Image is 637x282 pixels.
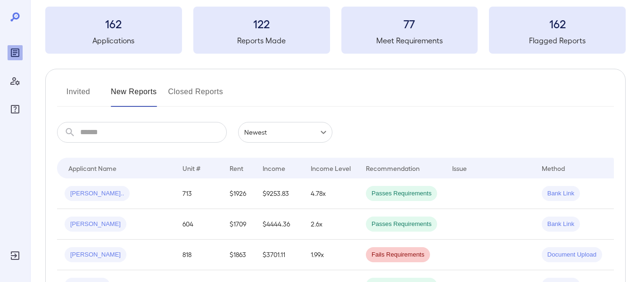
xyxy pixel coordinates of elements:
h5: Applications [45,35,182,46]
h5: Meet Requirements [341,35,478,46]
td: 4.78x [303,178,358,209]
td: 818 [175,240,222,270]
td: $4444.36 [255,209,303,240]
div: Log Out [8,248,23,263]
summary: 162Applications122Reports Made77Meet Requirements162Flagged Reports [45,7,626,54]
div: FAQ [8,102,23,117]
span: [PERSON_NAME].. [65,189,130,198]
h3: 162 [45,16,182,31]
button: Invited [57,84,99,107]
button: New Reports [111,84,157,107]
div: Newest [238,122,332,143]
div: Issue [452,162,467,174]
h3: 77 [341,16,478,31]
td: 2.6x [303,209,358,240]
span: Bank Link [542,189,580,198]
td: 604 [175,209,222,240]
div: Reports [8,45,23,60]
td: $9253.83 [255,178,303,209]
div: Rent [230,162,245,174]
h5: Reports Made [193,35,330,46]
div: Method [542,162,565,174]
span: Bank Link [542,220,580,229]
span: Document Upload [542,250,602,259]
div: Income [263,162,285,174]
div: Income Level [311,162,351,174]
td: $3701.11 [255,240,303,270]
div: Unit # [182,162,200,174]
td: 713 [175,178,222,209]
span: Passes Requirements [366,220,437,229]
span: Passes Requirements [366,189,437,198]
span: [PERSON_NAME] [65,250,126,259]
button: Closed Reports [168,84,223,107]
div: Applicant Name [68,162,116,174]
span: [PERSON_NAME] [65,220,126,229]
td: $1709 [222,209,255,240]
div: Recommendation [366,162,420,174]
span: Fails Requirements [366,250,430,259]
td: $1863 [222,240,255,270]
td: 1.99x [303,240,358,270]
td: $1926 [222,178,255,209]
h5: Flagged Reports [489,35,626,46]
div: Manage Users [8,73,23,89]
h3: 122 [193,16,330,31]
h3: 162 [489,16,626,31]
